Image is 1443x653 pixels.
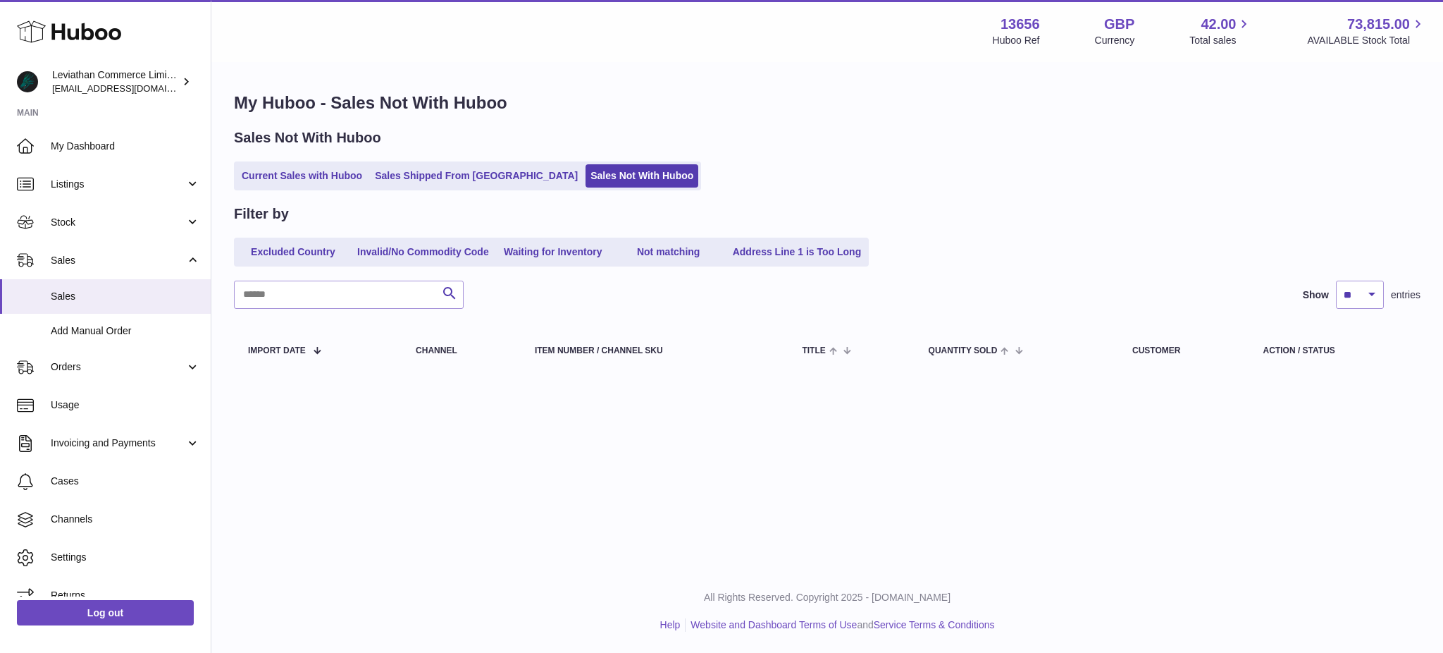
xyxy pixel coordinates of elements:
a: Help [660,619,681,630]
div: Currency [1095,34,1135,47]
strong: GBP [1104,15,1134,34]
img: support@pawwise.co [17,71,38,92]
span: 42.00 [1201,15,1236,34]
div: Huboo Ref [993,34,1040,47]
p: All Rights Reserved. Copyright 2025 - [DOMAIN_NAME] [223,591,1432,604]
a: 73,815.00 AVAILABLE Stock Total [1307,15,1426,47]
div: Item Number / Channel SKU [535,346,774,355]
a: Sales Shipped From [GEOGRAPHIC_DATA] [370,164,583,188]
span: AVAILABLE Stock Total [1307,34,1426,47]
a: Sales Not With Huboo [586,164,698,188]
h2: Filter by [234,205,289,224]
span: Channels [51,513,200,526]
span: Invoicing and Payments [51,437,185,450]
a: Current Sales with Huboo [237,164,367,188]
h1: My Huboo - Sales Not With Huboo [234,92,1420,114]
a: Address Line 1 is Too Long [728,240,867,264]
a: Invalid/No Commodity Code [352,240,494,264]
a: Excluded Country [237,240,349,264]
a: 42.00 Total sales [1189,15,1252,47]
span: Returns [51,589,200,602]
span: Add Manual Order [51,324,200,338]
h2: Sales Not With Huboo [234,128,381,147]
span: Usage [51,398,200,412]
span: entries [1391,288,1420,302]
label: Show [1303,288,1329,302]
a: Waiting for Inventory [497,240,609,264]
span: Cases [51,475,200,488]
span: 73,815.00 [1347,15,1410,34]
a: Not matching [612,240,725,264]
span: [EMAIL_ADDRESS][DOMAIN_NAME] [52,83,207,94]
span: Title [802,346,825,355]
li: and [686,618,994,632]
strong: 13656 [1001,15,1040,34]
span: Sales [51,254,185,267]
a: Service Terms & Conditions [874,619,995,630]
span: Orders [51,360,185,374]
span: Quantity Sold [929,346,998,355]
span: My Dashboard [51,140,200,153]
div: Action / Status [1263,346,1406,355]
div: Leviathan Commerce Limited [52,68,179,95]
a: Log out [17,600,194,625]
div: Customer [1132,346,1235,355]
span: Settings [51,551,200,564]
a: Website and Dashboard Terms of Use [690,619,857,630]
span: Stock [51,216,185,229]
span: Total sales [1189,34,1252,47]
span: Import date [248,346,306,355]
div: Channel [416,346,507,355]
span: Sales [51,290,200,303]
span: Listings [51,178,185,191]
